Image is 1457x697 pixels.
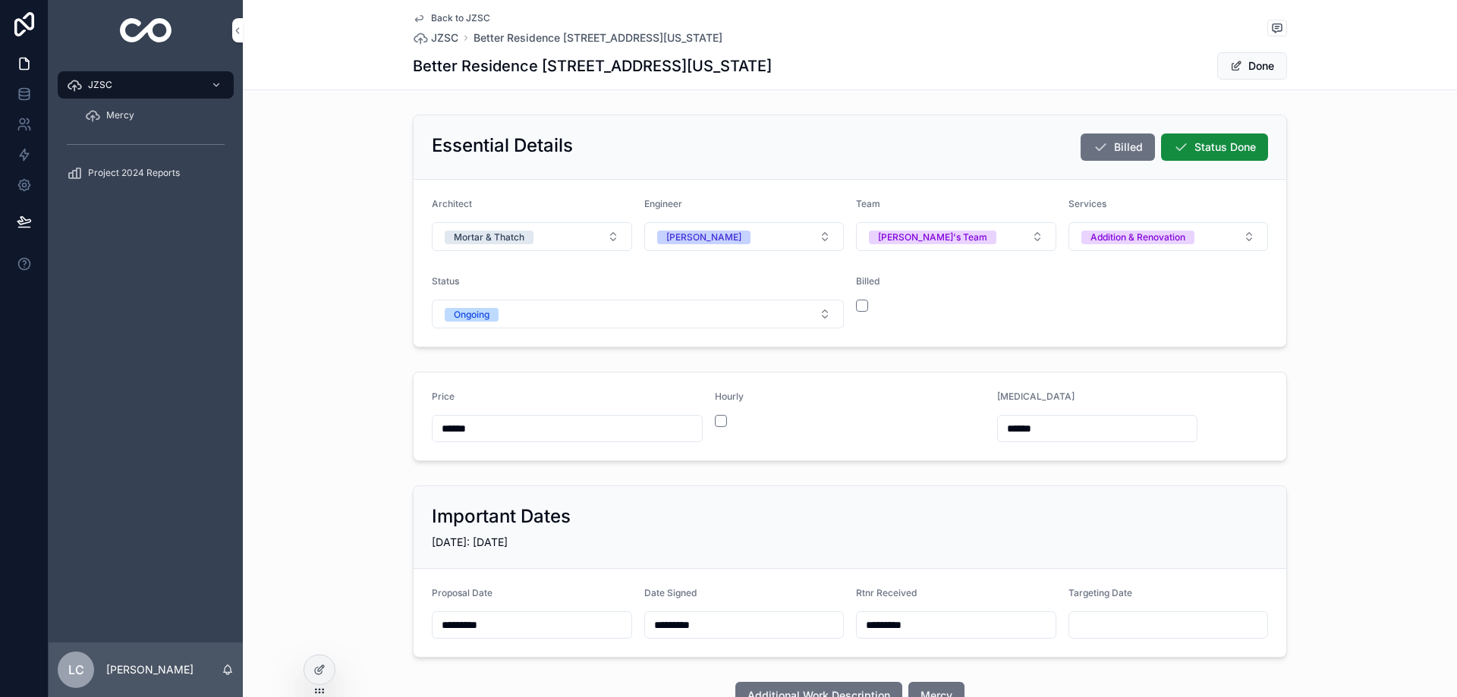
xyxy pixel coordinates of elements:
button: Status Done [1161,133,1268,161]
h2: Important Dates [432,504,571,529]
h2: Essential Details [432,133,573,158]
div: Addition & Renovation [1090,231,1185,244]
span: [DATE]: [DATE] [432,535,508,548]
button: Select Button [1068,222,1269,251]
span: Team [856,198,880,209]
button: Done [1217,52,1287,80]
div: Ongoing [454,308,489,322]
span: Proposal Date [432,587,492,598]
span: Services [1068,198,1106,209]
span: JZSC [431,30,458,46]
span: Project 2024 Reports [88,167,180,179]
span: Architect [432,198,472,209]
button: Select Button [432,300,844,328]
span: Back to JZSC [431,12,490,24]
span: [MEDICAL_DATA] [997,391,1075,402]
span: Price [432,391,455,402]
a: Better Residence [STREET_ADDRESS][US_STATE] [474,30,722,46]
div: scrollable content [49,61,243,206]
button: Select Button [856,222,1056,251]
img: App logo [120,18,172,42]
span: Mercy [106,109,134,121]
a: Project 2024 Reports [58,159,234,187]
a: JZSC [413,30,458,46]
span: Status Done [1194,140,1256,155]
div: [PERSON_NAME]'s Team [878,231,987,244]
span: Engineer [644,198,682,209]
span: Status [432,275,459,287]
p: [PERSON_NAME] [106,662,194,677]
span: Targeting Date [1068,587,1132,598]
h1: Better Residence [STREET_ADDRESS][US_STATE] [413,55,772,77]
span: LC [68,661,84,679]
span: Rtnr Received [856,587,917,598]
span: Date Signed [644,587,697,598]
span: Hourly [715,391,744,402]
div: [PERSON_NAME] [666,231,741,244]
button: Billed [1081,133,1155,161]
a: Back to JZSC [413,12,490,24]
span: JZSC [88,79,112,91]
span: Billed [1114,140,1143,155]
a: JZSC [58,71,234,99]
button: Select Button [644,222,845,251]
span: Billed [856,275,880,287]
a: Mercy [76,102,234,129]
div: Mortar & Thatch [454,231,524,244]
button: Select Button [432,222,632,251]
